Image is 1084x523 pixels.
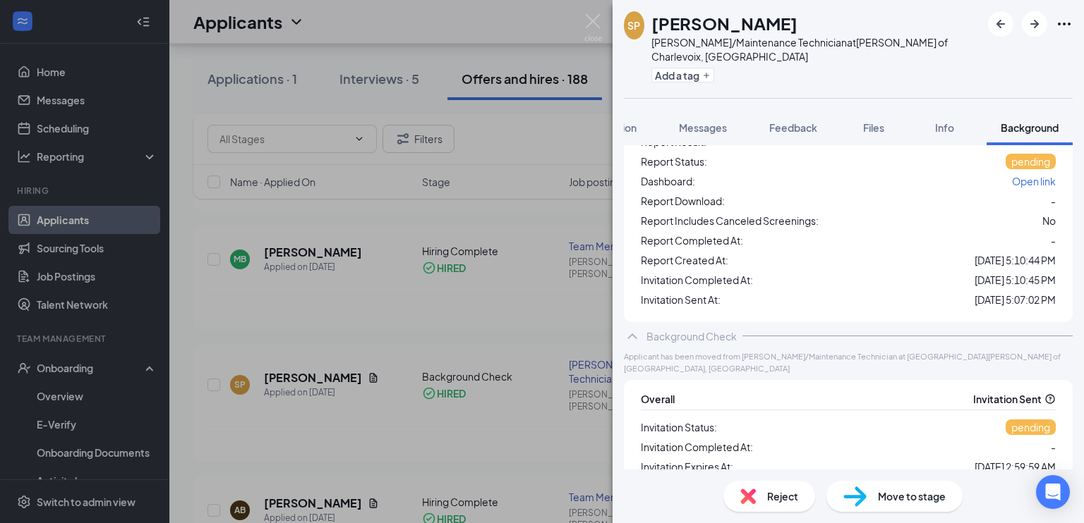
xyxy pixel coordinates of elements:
span: Report Includes Canceled Screenings: [641,213,819,228]
span: Overall [641,391,675,407]
span: Dashboard: [641,173,695,189]
svg: QuestionInfo [1044,393,1056,405]
span: Invitation Completed At: [641,272,753,288]
button: ArrowRight [1022,11,1047,37]
span: pending [1011,155,1050,168]
span: - [1051,439,1056,455]
svg: ArrowLeftNew [992,16,1009,32]
span: [DATE] 2:59:59 AM [975,459,1056,474]
span: Invitation Completed At: [641,439,753,455]
span: [DATE] 5:10:45 PM [975,272,1056,288]
svg: ChevronUp [624,328,641,345]
span: Move to stage [878,488,946,504]
div: Open Intercom Messenger [1036,475,1070,509]
div: No [1042,213,1056,228]
button: ArrowLeftNew [988,11,1013,37]
span: Reject [767,488,798,504]
span: Report Completed At: [641,233,743,248]
span: Invitation Sent At: [641,292,721,307]
span: Background [1001,121,1059,134]
button: PlusAdd a tag [651,68,714,82]
span: Report Status: [641,154,707,169]
span: Report Download: [641,193,725,209]
svg: ArrowRight [1026,16,1043,32]
span: [DATE] 5:07:02 PM [975,292,1056,307]
span: Invitation Status: [641,419,717,435]
span: Info [935,121,954,134]
div: Background Check [646,329,737,343]
span: Open link [1012,175,1056,187]
div: [PERSON_NAME]/Maintenance Technician at [PERSON_NAME] of Charlevoix, [GEOGRAPHIC_DATA] [651,35,981,63]
span: Invitation Expires At: [641,459,733,474]
span: Feedback [769,121,817,134]
svg: Ellipses [1056,16,1073,32]
svg: Plus [702,71,711,80]
span: Invitation Sent [973,391,1042,407]
span: Applicant has been moved from [PERSON_NAME]/Maintenance Technician at [GEOGRAPHIC_DATA][PERSON_NA... [624,350,1073,375]
span: pending [1011,421,1050,433]
h1: [PERSON_NAME] [651,11,797,35]
span: Files [863,121,884,134]
div: SP [627,18,640,32]
span: [DATE] 5:10:44 PM [975,252,1056,268]
span: - [1051,193,1056,209]
span: Messages [679,121,727,134]
span: - [1051,233,1056,248]
a: Open link [1012,173,1056,189]
span: Report Created At: [641,252,728,268]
